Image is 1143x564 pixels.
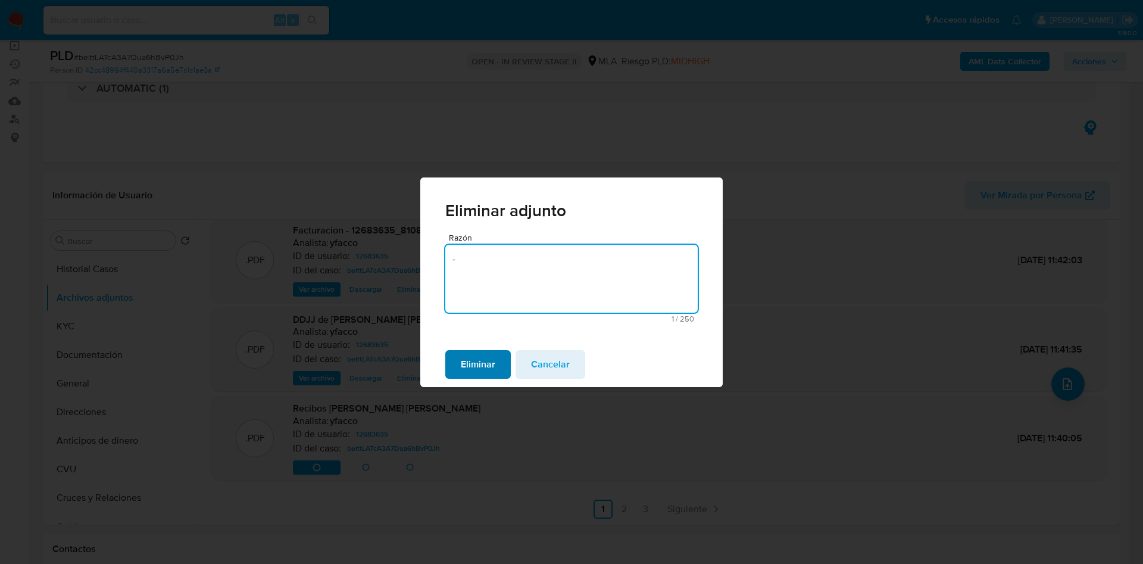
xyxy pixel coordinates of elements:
span: Máximo 250 caracteres [449,315,694,323]
span: Eliminar adjunto [445,202,698,219]
span: Cancelar [531,351,570,378]
span: Eliminar [461,351,495,378]
span: Razón [449,233,701,242]
button: cancel.action [516,350,585,379]
textarea: Razón [445,245,698,313]
button: Eliminar [445,350,511,379]
div: Eliminar adjunto [420,177,723,387]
